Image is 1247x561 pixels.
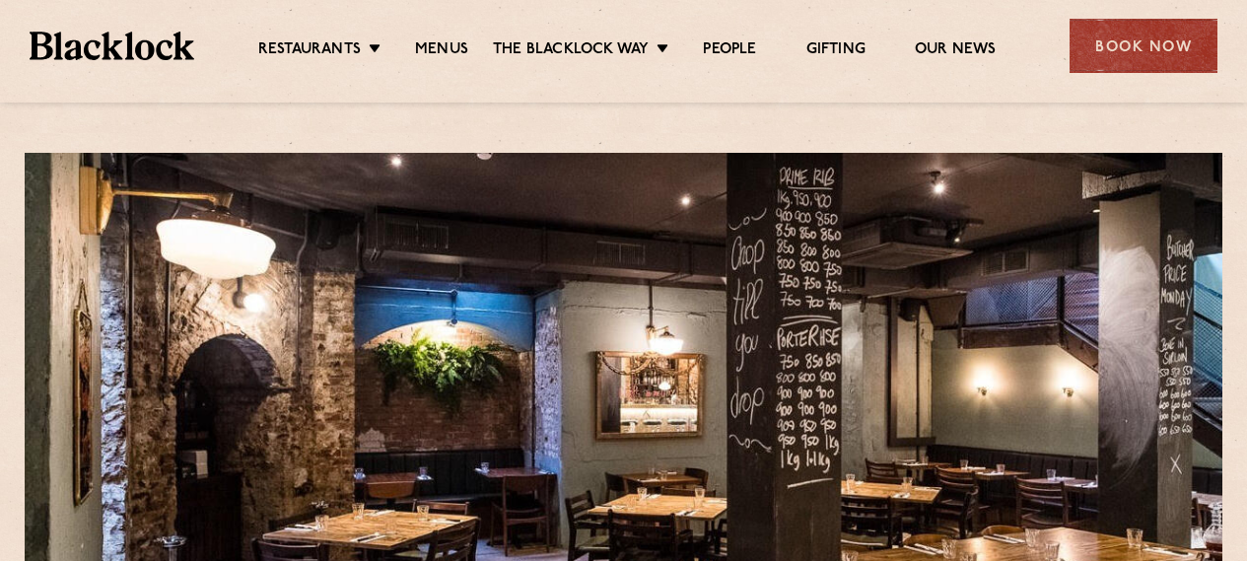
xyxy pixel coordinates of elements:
img: BL_Textured_Logo-footer-cropped.svg [30,32,194,59]
a: The Blacklock Way [493,40,649,62]
a: Menus [415,40,468,62]
a: People [703,40,756,62]
a: Restaurants [258,40,361,62]
a: Gifting [806,40,866,62]
div: Book Now [1070,19,1217,73]
a: Our News [915,40,997,62]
